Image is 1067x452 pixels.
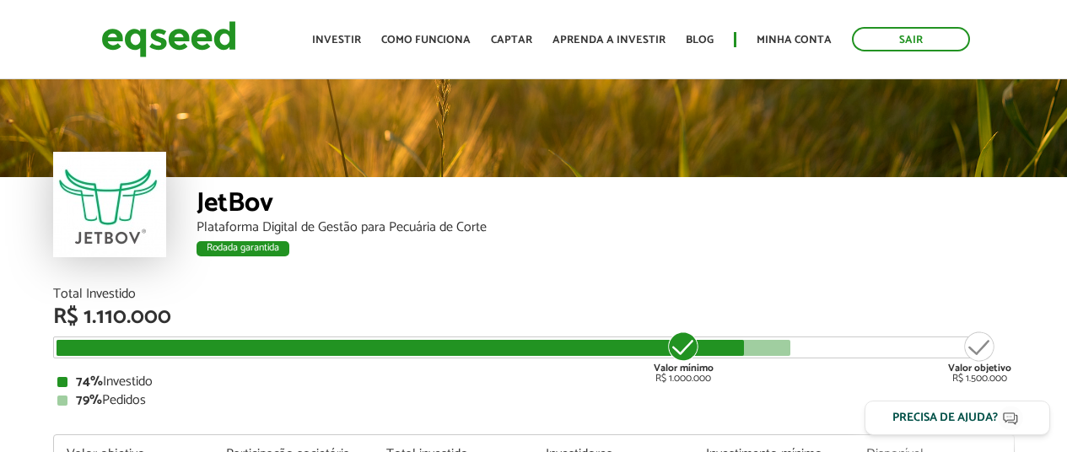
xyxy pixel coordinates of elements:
[53,288,1015,301] div: Total Investido
[491,35,532,46] a: Captar
[101,17,236,62] img: EqSeed
[381,35,471,46] a: Como funciona
[57,375,1010,389] div: Investido
[197,221,1015,234] div: Plataforma Digital de Gestão para Pecuária de Corte
[76,370,103,393] strong: 74%
[57,394,1010,407] div: Pedidos
[948,330,1011,384] div: R$ 1.500.000
[53,306,1015,328] div: R$ 1.110.000
[197,241,289,256] div: Rodada garantida
[652,330,715,384] div: R$ 1.000.000
[686,35,714,46] a: Blog
[197,190,1015,221] div: JetBov
[312,35,361,46] a: Investir
[76,389,102,412] strong: 79%
[757,35,832,46] a: Minha conta
[852,27,970,51] a: Sair
[654,360,714,376] strong: Valor mínimo
[552,35,666,46] a: Aprenda a investir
